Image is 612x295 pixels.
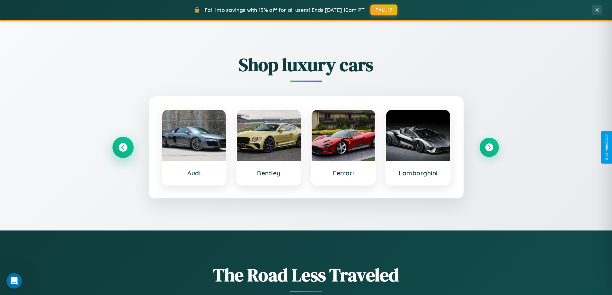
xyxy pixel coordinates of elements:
[113,52,499,77] h2: Shop luxury cars
[113,263,499,287] h1: The Road Less Traveled
[169,169,220,177] h3: Audi
[205,7,366,13] span: Fall into savings with 15% off for all users! Ends [DATE] 10am PT.
[604,134,609,161] div: Give Feedback
[243,169,294,177] h3: Bentley
[393,169,444,177] h3: Lamborghini
[370,4,397,15] button: FALL15
[6,273,22,289] iframe: Intercom live chat
[318,169,369,177] h3: Ferrari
